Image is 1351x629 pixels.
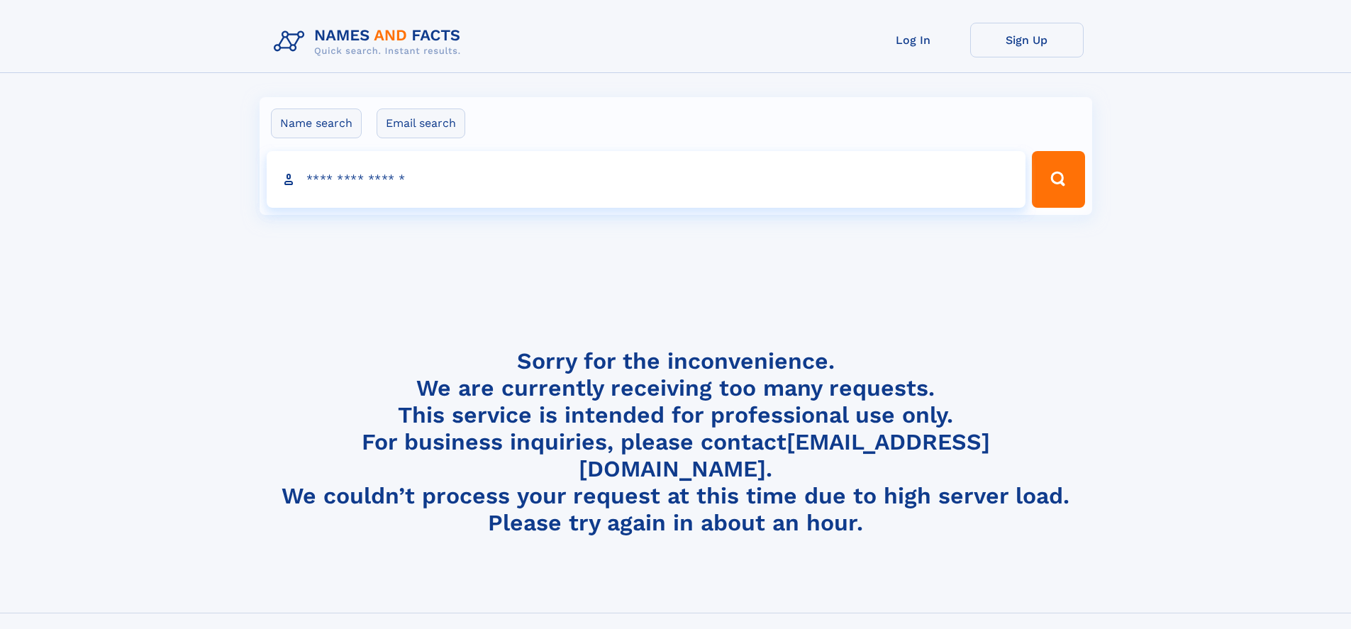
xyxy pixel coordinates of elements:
[579,428,990,482] a: [EMAIL_ADDRESS][DOMAIN_NAME]
[1032,151,1084,208] button: Search Button
[377,108,465,138] label: Email search
[267,151,1026,208] input: search input
[271,108,362,138] label: Name search
[970,23,1084,57] a: Sign Up
[268,347,1084,537] h4: Sorry for the inconvenience. We are currently receiving too many requests. This service is intend...
[857,23,970,57] a: Log In
[268,23,472,61] img: Logo Names and Facts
